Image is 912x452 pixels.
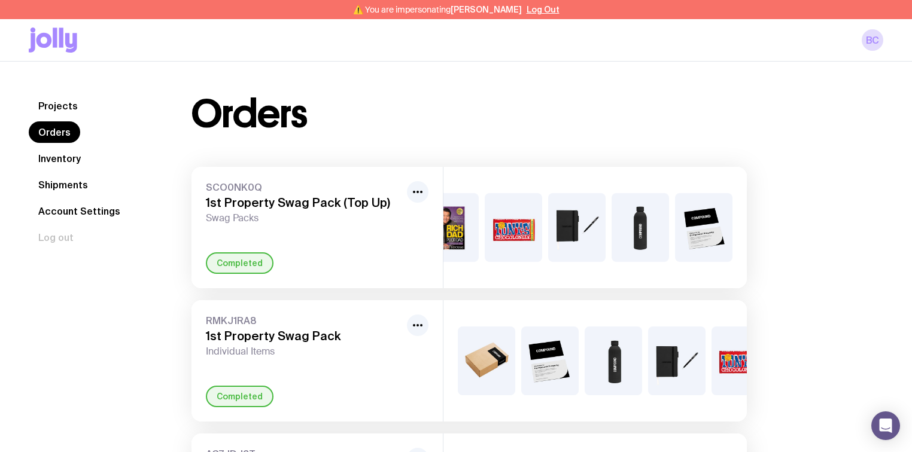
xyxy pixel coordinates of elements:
[206,181,402,193] span: SCO0NK0Q
[353,5,522,14] span: ⚠️ You are impersonating
[29,121,80,143] a: Orders
[862,29,883,51] a: BC
[29,174,98,196] a: Shipments
[206,346,402,358] span: Individual Items
[29,200,130,222] a: Account Settings
[451,5,522,14] span: [PERSON_NAME]
[29,227,83,248] button: Log out
[206,386,273,407] div: Completed
[206,196,402,210] h3: 1st Property Swag Pack (Top Up)
[29,148,90,169] a: Inventory
[871,411,900,440] div: Open Intercom Messenger
[527,5,560,14] button: Log Out
[206,314,402,326] span: RMKJ1RA8
[29,95,87,117] a: Projects
[206,329,402,343] h3: 1st Property Swag Pack
[206,212,402,224] span: Swag Packs
[191,95,307,133] h1: Orders
[206,252,273,274] div: Completed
